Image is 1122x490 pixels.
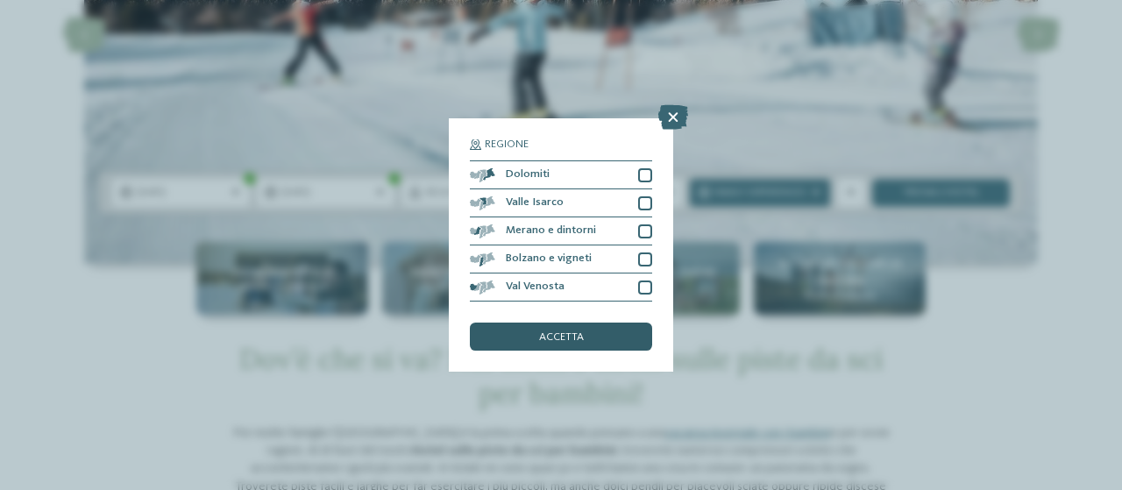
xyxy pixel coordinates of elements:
[506,197,564,209] span: Valle Isarco
[485,139,529,151] span: Regione
[506,281,565,293] span: Val Venosta
[506,225,596,237] span: Merano e dintorni
[539,332,584,344] span: accetta
[506,169,550,181] span: Dolomiti
[506,253,592,265] span: Bolzano e vigneti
